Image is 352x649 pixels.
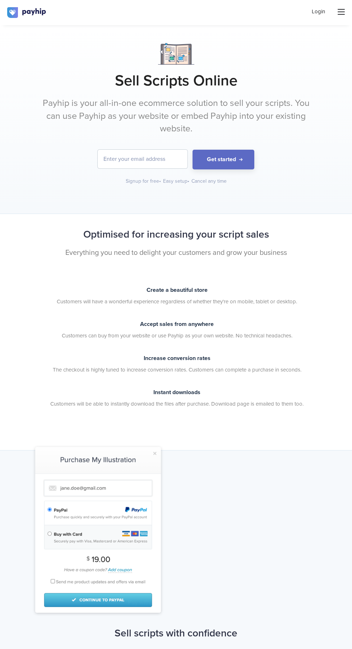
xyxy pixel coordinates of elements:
[35,97,317,135] p: Payhip is your all-in-one ecommerce solution to sell your scripts. You can use Payhip as your web...
[187,178,189,184] span: •
[191,178,227,185] div: Cancel any time
[144,355,210,362] span: Increase conversion rates
[98,150,187,168] input: Enter your email address
[35,387,317,409] a: Instant downloads Customers will be able to instantly download the files after purchase. Download...
[35,447,161,613] img: digital-art-checkout.png
[140,321,214,328] span: Accept sales from anywhere
[126,178,162,185] div: Signup for free
[35,319,317,341] a: Accept sales from anywhere Customers can buy from your website or use Payhip as your own website....
[35,72,317,90] h1: Sell Scripts Online
[163,178,190,185] div: Easy setup
[159,178,161,184] span: •
[312,8,325,15] a: Login
[147,286,208,294] span: Create a beautiful store
[62,332,292,339] span: Customers can buy from your website or use Payhip as your own website. No technical headaches.
[193,150,254,169] button: Get started
[35,627,317,639] h2: Sell scripts with confidence
[35,228,317,241] h2: Optimised for increasing your script sales
[7,7,47,18] img: logo.svg
[35,353,317,375] a: Increase conversion rates The checkout is highly tuned to increase conversion rates. Customers ca...
[50,400,304,407] span: Customers will be able to instantly download the files after purchase. Download page is emailed t...
[57,298,297,305] span: Customers will have a wonderful experience regardless of whether they're on mobile, tablet or des...
[53,366,301,373] span: The checkout is highly tuned to increase conversion rates. Customers can complete a purchase in s...
[158,43,194,65] img: Notebook.png
[35,285,317,307] a: Create a beautiful store Customers will have a wonderful experience regardless of whether they're...
[153,389,200,396] span: Instant downloads
[35,248,317,258] p: Everything you need to delight your customers and grow your business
